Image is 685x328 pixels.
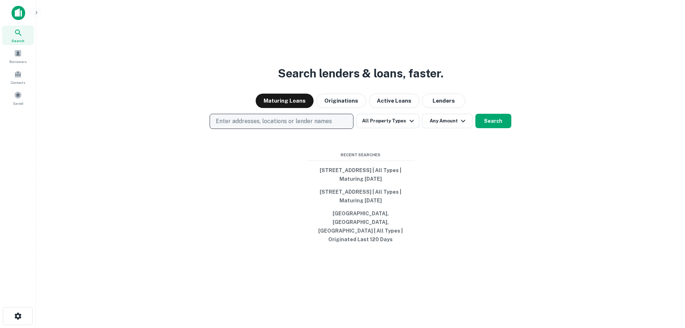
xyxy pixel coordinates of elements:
[307,185,415,207] button: [STREET_ADDRESS] | All Types | Maturing [DATE]
[2,67,34,87] a: Contacts
[307,152,415,158] span: Recent Searches
[356,114,419,128] button: All Property Types
[316,94,366,108] button: Originations
[475,114,511,128] button: Search
[2,46,34,66] a: Borrowers
[11,80,25,85] span: Contacts
[2,26,34,45] a: Search
[13,100,23,106] span: Saved
[422,94,465,108] button: Lenders
[278,65,443,82] h3: Search lenders & loans, faster.
[307,207,415,246] button: [GEOGRAPHIC_DATA], [GEOGRAPHIC_DATA], [GEOGRAPHIC_DATA] | All Types | Originated Last 120 Days
[210,114,353,129] button: Enter addresses, locations or lender names
[422,114,472,128] button: Any Amount
[256,94,314,108] button: Maturing Loans
[2,88,34,108] a: Saved
[12,6,25,20] img: capitalize-icon.png
[369,94,419,108] button: Active Loans
[216,117,332,126] p: Enter addresses, locations or lender names
[649,270,685,305] iframe: Chat Widget
[307,164,415,185] button: [STREET_ADDRESS] | All Types | Maturing [DATE]
[12,38,24,44] span: Search
[9,59,27,64] span: Borrowers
